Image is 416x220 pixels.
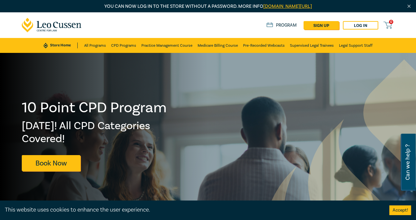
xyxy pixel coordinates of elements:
h1: 10 Point CPD Program [22,99,167,116]
a: Store Home [44,43,78,48]
a: Pre-Recorded Webcasts [243,38,285,53]
a: Book Now [22,155,80,171]
a: Medicare Billing Course [198,38,238,53]
a: sign up [304,21,339,30]
a: Supervised Legal Trainees [290,38,334,53]
img: Close [406,4,412,9]
p: You can now log in to the store without a password. More info [22,3,394,10]
span: Can we help ? [405,138,411,187]
span: 0 [389,20,393,24]
a: Program [266,22,297,28]
div: This website uses cookies to enhance the user experience. [5,206,380,214]
a: Practice Management Course [141,38,192,53]
a: Log in [343,21,378,30]
a: CPD Programs [111,38,136,53]
a: All Programs [84,38,106,53]
h2: [DATE]! All CPD Categories Covered! [22,119,167,145]
a: [DOMAIN_NAME][URL] [263,3,312,9]
a: Legal Support Staff [339,38,372,53]
button: Accept cookies [389,205,411,215]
